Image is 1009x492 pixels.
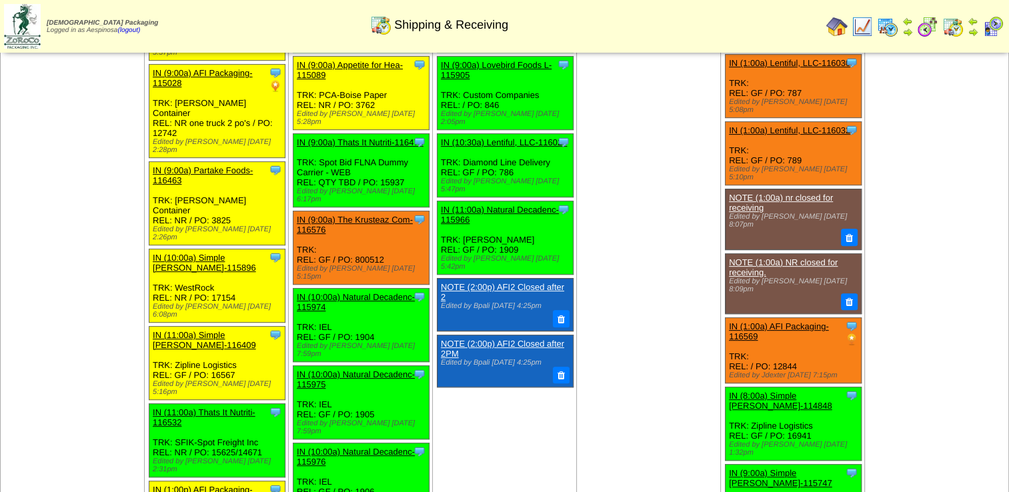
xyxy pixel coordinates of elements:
img: Tooltip [557,135,570,149]
a: IN (1:00a) AFI Packaging-116569 [729,321,829,341]
img: Tooltip [269,328,282,341]
div: Edited by [PERSON_NAME] [DATE] 5:47pm [441,177,573,193]
a: IN (10:00a) Simple [PERSON_NAME]-115896 [153,253,256,273]
img: Tooltip [413,367,426,381]
div: Edited by [PERSON_NAME] [DATE] 2:31pm [153,457,285,473]
div: Edited by [PERSON_NAME] [DATE] 6:08pm [153,303,285,319]
div: TRK: Diamond Line Delivery REL: GF / PO: 786 [437,134,574,197]
a: NOTE (1:00a) NR closed for receiving. [729,257,838,277]
img: Tooltip [845,123,858,137]
img: Tooltip [845,56,858,69]
div: Edited by [PERSON_NAME] [DATE] 7:59pm [297,419,429,435]
a: IN (9:00a) Thats It Nutriti-116473 [297,137,423,147]
button: Delete Note [553,310,570,327]
a: IN (9:00a) Appetite for Hea-115089 [297,60,403,80]
div: TRK: WestRock REL: NR / PO: 17154 [149,249,285,323]
a: IN (10:00a) Natural Decadenc-115975 [297,369,415,389]
div: Edited by [PERSON_NAME] [DATE] 2:05pm [441,110,573,126]
img: calendarinout.gif [370,14,391,35]
img: Tooltip [269,163,282,177]
div: TRK: [PERSON_NAME] REL: GF / PO: 1909 [437,201,574,275]
div: TRK: REL: GF / PO: 789 [726,122,862,185]
div: TRK: [PERSON_NAME] Container REL: NR one truck 2 po's / PO: 12742 [149,65,285,158]
a: IN (11:00a) Simple [PERSON_NAME]-116409 [153,330,256,350]
button: Delete Note [553,367,570,384]
img: PO [269,79,282,93]
img: Tooltip [845,389,858,402]
a: IN (10:00a) Natural Decadenc-115976 [297,447,415,467]
span: Logged in as Aespinosa [47,19,158,34]
img: Tooltip [845,319,858,333]
a: NOTE (2:00p) AFI2 Closed after 2PM [441,339,564,359]
a: IN (11:00a) Natural Decadenc-115966 [441,205,559,225]
img: Tooltip [557,203,570,216]
button: Delete Note [841,229,858,246]
img: calendarcustomer.gif [982,16,1004,37]
a: IN (9:00a) Simple [PERSON_NAME]-115747 [729,468,832,488]
div: Edited by [PERSON_NAME] [DATE] 5:28pm [297,110,429,126]
img: arrowleft.gif [968,16,978,27]
div: Edited by [PERSON_NAME] [DATE] 1:32pm [729,441,861,457]
span: [DEMOGRAPHIC_DATA] Packaging [47,19,158,27]
img: calendarprod.gif [877,16,898,37]
a: NOTE (1:00a) nr closed for receiving [729,193,833,213]
a: IN (10:00a) Natural Decadenc-115974 [297,292,415,312]
div: Edited by [PERSON_NAME] [DATE] 2:28pm [153,138,285,154]
img: zoroco-logo-small.webp [4,4,41,49]
a: IN (9:00a) The Krusteaz Com-116576 [297,215,413,235]
a: IN (9:00a) Lovebird Foods L-115905 [441,60,552,80]
div: Edited by [PERSON_NAME] [DATE] 7:59pm [297,342,429,358]
a: IN (11:00a) Thats It Nutriti-116532 [153,407,255,427]
img: Tooltip [269,66,282,79]
div: TRK: REL: GF / PO: 787 [726,55,862,118]
div: TRK: Zipline Logistics REL: GF / PO: 16567 [149,327,285,400]
button: Delete Note [841,293,858,311]
div: Edited by [PERSON_NAME] [DATE] 8:09pm [729,277,856,293]
img: arrowleft.gif [902,16,913,27]
img: Tooltip [413,135,426,149]
div: Edited by [PERSON_NAME] [DATE] 5:42pm [441,255,573,271]
div: Edited by [PERSON_NAME] [DATE] 5:08pm [729,98,861,114]
img: line_graph.gif [852,16,873,37]
img: calendarinout.gif [942,16,964,37]
img: Tooltip [269,251,282,264]
img: PO [845,333,858,346]
img: Tooltip [413,58,426,71]
img: Tooltip [413,213,426,226]
a: IN (10:30a) Lentiful, LLC-116029 [441,137,567,147]
a: (logout) [117,27,140,34]
div: Edited by Bpali [DATE] 4:25pm [441,302,568,310]
a: IN (9:00a) Partake Foods-116463 [153,165,253,185]
a: IN (1:00a) Lentiful, LLC-116032 [729,125,850,135]
div: Edited by [PERSON_NAME] [DATE] 2:26pm [153,225,285,241]
img: arrowright.gif [902,27,913,37]
span: Shipping & Receiving [394,18,508,32]
a: NOTE (2:00p) AFI2 Closed after 2 [441,282,564,302]
div: Edited by [PERSON_NAME] [DATE] 5:15pm [297,265,429,281]
div: TRK: Zipline Logistics REL: GF / PO: 16941 [726,387,862,461]
img: calendarblend.gif [917,16,938,37]
div: TRK: REL: / PO: 12844 [726,318,862,383]
div: TRK: REL: GF / PO: 800512 [293,211,429,285]
div: TRK: SFIK-Spot Freight Inc REL: NR / PO: 15625/14671 [149,404,285,477]
img: home.gif [826,16,848,37]
a: IN (1:00a) Lentiful, LLC-116030 [729,58,850,68]
div: TRK: IEL REL: GF / PO: 1905 [293,366,429,439]
img: Tooltip [557,58,570,71]
img: arrowright.gif [968,27,978,37]
div: Edited by [PERSON_NAME] [DATE] 6:17pm [297,187,429,203]
div: TRK: Custom Companies REL: / PO: 846 [437,57,574,130]
div: TRK: IEL REL: GF / PO: 1904 [293,289,429,362]
img: Tooltip [413,445,426,458]
div: Edited by [PERSON_NAME] [DATE] 5:10pm [729,165,861,181]
div: TRK: Spot Bid FLNA Dummy Carrier - WEB REL: QTY TBD / PO: 15937 [293,134,429,207]
a: IN (9:00a) AFI Packaging-115028 [153,68,253,88]
div: Edited by [PERSON_NAME] [DATE] 5:16pm [153,380,285,396]
div: Edited by Jdexter [DATE] 7:15pm [729,371,861,379]
div: Edited by [PERSON_NAME] [DATE] 8:07pm [729,213,856,229]
div: TRK: PCA-Boise Paper REL: NR / PO: 3762 [293,57,429,130]
img: Tooltip [845,466,858,479]
a: IN (8:00a) Simple [PERSON_NAME]-114848 [729,391,832,411]
img: Tooltip [269,405,282,419]
div: TRK: [PERSON_NAME] Container REL: NR / PO: 3825 [149,162,285,245]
